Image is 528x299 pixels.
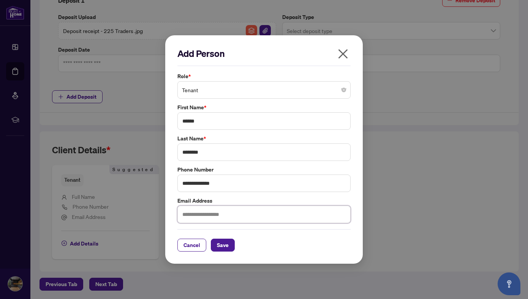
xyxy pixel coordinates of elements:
label: Role [177,72,351,80]
label: Last Name [177,134,351,143]
span: close-circle [341,88,346,92]
button: Save [211,239,235,252]
label: Email Address [177,197,351,205]
label: First Name [177,103,351,112]
span: close [337,48,349,60]
button: Open asap [498,272,520,295]
span: Save [217,239,229,251]
button: Cancel [177,239,206,252]
label: Phone Number [177,165,351,174]
span: Cancel [183,239,200,251]
h2: Add Person [177,47,351,60]
span: Tenant [182,83,346,97]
